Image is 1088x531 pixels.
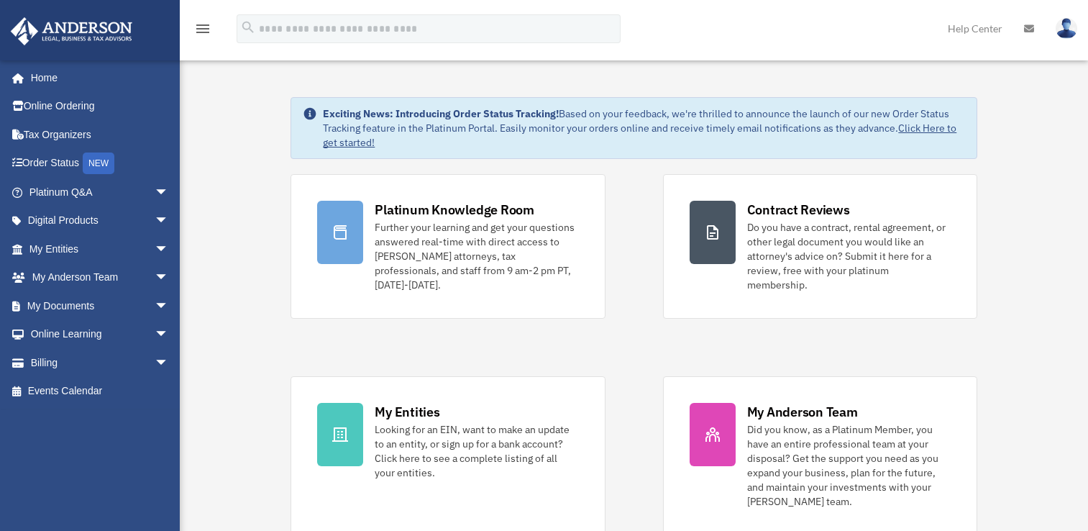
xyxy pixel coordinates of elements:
[291,174,605,319] a: Platinum Knowledge Room Further your learning and get your questions answered real-time with dire...
[375,403,439,421] div: My Entities
[10,235,191,263] a: My Entitiesarrow_drop_down
[10,320,191,349] a: Online Learningarrow_drop_down
[323,106,964,150] div: Based on your feedback, we're thrilled to announce the launch of our new Order Status Tracking fe...
[10,263,191,292] a: My Anderson Teamarrow_drop_down
[747,403,858,421] div: My Anderson Team
[375,201,534,219] div: Platinum Knowledge Room
[1056,18,1077,39] img: User Pic
[10,348,191,377] a: Billingarrow_drop_down
[10,206,191,235] a: Digital Productsarrow_drop_down
[375,422,578,480] div: Looking for an EIN, want to make an update to an entity, or sign up for a bank account? Click her...
[155,235,183,264] span: arrow_drop_down
[194,25,211,37] a: menu
[155,206,183,236] span: arrow_drop_down
[10,291,191,320] a: My Documentsarrow_drop_down
[194,20,211,37] i: menu
[663,174,977,319] a: Contract Reviews Do you have a contract, rental agreement, or other legal document you would like...
[240,19,256,35] i: search
[155,263,183,293] span: arrow_drop_down
[10,377,191,406] a: Events Calendar
[747,422,951,509] div: Did you know, as a Platinum Member, you have an entire professional team at your disposal? Get th...
[155,320,183,350] span: arrow_drop_down
[323,107,559,120] strong: Exciting News: Introducing Order Status Tracking!
[83,153,114,174] div: NEW
[6,17,137,45] img: Anderson Advisors Platinum Portal
[155,178,183,207] span: arrow_drop_down
[10,92,191,121] a: Online Ordering
[155,291,183,321] span: arrow_drop_down
[10,178,191,206] a: Platinum Q&Aarrow_drop_down
[375,220,578,292] div: Further your learning and get your questions answered real-time with direct access to [PERSON_NAM...
[10,120,191,149] a: Tax Organizers
[10,149,191,178] a: Order StatusNEW
[747,201,850,219] div: Contract Reviews
[747,220,951,292] div: Do you have a contract, rental agreement, or other legal document you would like an attorney's ad...
[10,63,183,92] a: Home
[155,348,183,378] span: arrow_drop_down
[323,122,956,149] a: Click Here to get started!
